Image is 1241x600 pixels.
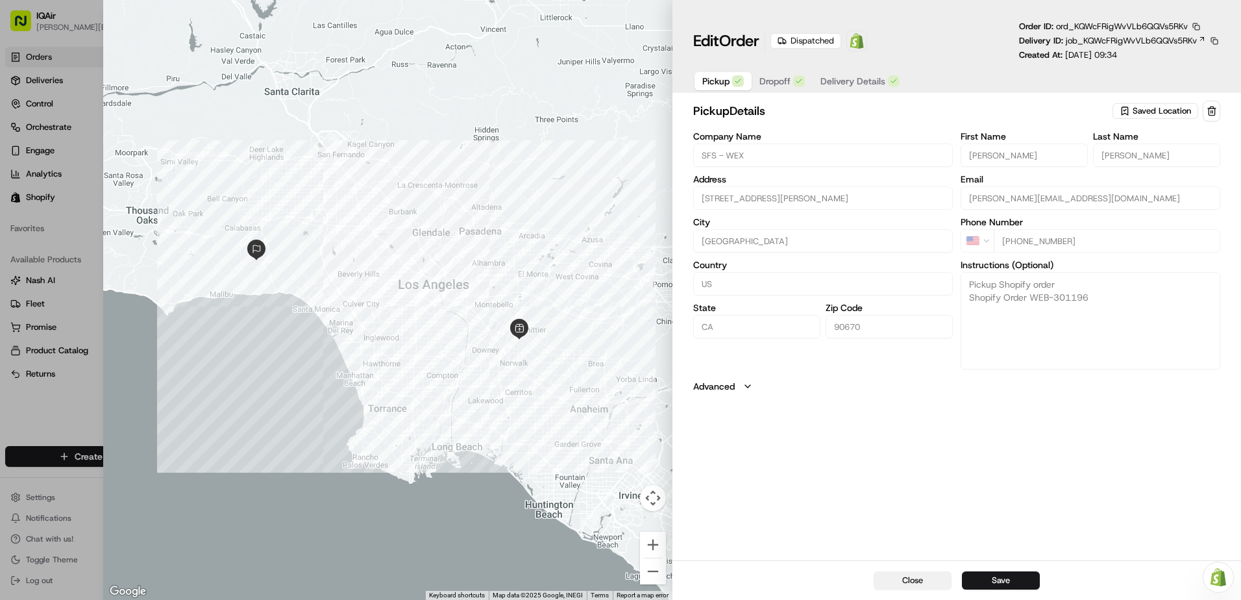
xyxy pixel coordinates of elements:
input: Enter last name [1093,144,1220,167]
a: 📗Knowledge Base [8,183,104,206]
div: 📗 [13,190,23,200]
h2: pickup Details [693,102,1110,120]
input: Enter country [693,272,953,295]
div: Delivery ID: [1019,35,1220,47]
a: Report a map error [617,592,669,599]
label: Phone Number [961,218,1220,227]
label: State [693,303,820,312]
span: ord_KQWcFRigWvVLb6QQVs5RKv [1056,21,1188,32]
span: API Documentation [123,188,208,201]
label: Email [961,175,1220,184]
span: Delivery Details [820,75,885,88]
label: Last Name [1093,132,1220,141]
label: Company Name [693,132,953,141]
button: Start new chat [221,128,236,144]
div: 💻 [110,190,120,200]
h1: Edit [693,31,759,51]
span: Dropoff [759,75,791,88]
button: Zoom in [640,532,666,558]
p: Welcome 👋 [13,52,236,73]
textarea: Pickup Shopify order Shopify Order WEB-301196 [961,272,1220,369]
input: Enter company name [693,144,953,167]
button: Advanced [693,380,1220,393]
a: 💻API Documentation [104,183,214,206]
div: We're available if you need us! [44,137,164,147]
button: Map camera controls [640,485,666,511]
label: Zip Code [826,303,953,312]
button: Save [962,571,1040,590]
input: Enter city [693,229,953,253]
input: Enter phone number [994,229,1220,253]
label: Advanced [693,380,735,393]
label: Address [693,175,953,184]
input: Enter state [693,315,820,338]
div: Start new chat [44,124,213,137]
label: City [693,218,953,227]
span: Knowledge Base [26,188,99,201]
input: 8940 Sorensen Ave, # 3, Santa Fe Springs, CA 90670, US [693,186,953,210]
a: Powered byPylon [92,219,157,230]
span: Map data ©2025 Google, INEGI [493,592,583,599]
a: job_KQWcFRigWvVLb6QQVs5RKv [1066,35,1206,47]
div: Dispatched [770,33,841,49]
button: Keyboard shortcuts [429,591,485,600]
button: Close [874,571,952,590]
p: Created At: [1019,49,1117,61]
span: Pylon [129,220,157,230]
input: Got a question? Start typing here... [34,84,234,97]
a: Terms (opens in new tab) [591,592,609,599]
button: Zoom out [640,558,666,584]
span: [DATE] 09:34 [1065,49,1117,60]
a: Shopify [846,31,867,51]
input: Enter email [961,186,1220,210]
span: Pickup [702,75,730,88]
button: Saved Location [1112,102,1200,120]
input: Enter zip code [826,315,953,338]
img: Google [106,583,149,600]
label: Country [693,260,953,269]
label: Instructions (Optional) [961,260,1220,269]
span: Saved Location [1133,105,1191,117]
span: Order [719,31,759,51]
label: First Name [961,132,1088,141]
a: Open this area in Google Maps (opens a new window) [106,583,149,600]
img: 1736555255976-a54dd68f-1ca7-489b-9aae-adbdc363a1c4 [13,124,36,147]
span: job_KQWcFRigWvVLb6QQVs5RKv [1066,35,1197,47]
img: Nash [13,13,39,39]
img: Shopify [849,33,865,49]
input: Enter first name [961,144,1088,167]
p: Order ID: [1019,21,1188,32]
